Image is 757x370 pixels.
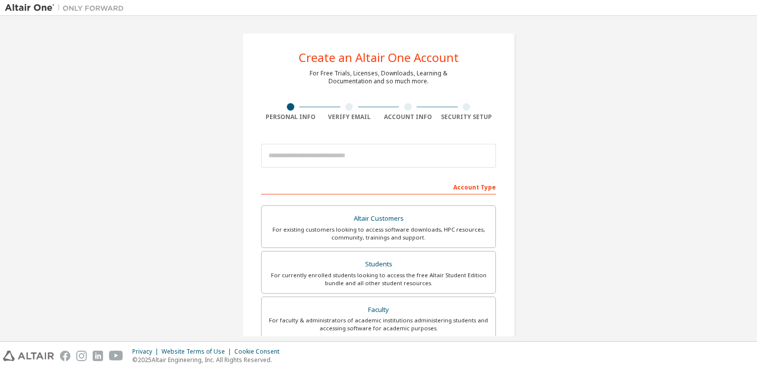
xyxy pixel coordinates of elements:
div: Verify Email [320,113,379,121]
div: For Free Trials, Licenses, Downloads, Learning & Documentation and so much more. [310,69,447,85]
div: Create an Altair One Account [299,52,459,63]
img: Altair One [5,3,129,13]
div: For existing customers looking to access software downloads, HPC resources, community, trainings ... [268,226,489,242]
div: Cookie Consent [234,348,285,356]
div: Security Setup [437,113,496,121]
p: © 2025 Altair Engineering, Inc. All Rights Reserved. [132,356,285,364]
img: altair_logo.svg [3,351,54,361]
div: Privacy [132,348,162,356]
div: Website Terms of Use [162,348,234,356]
img: linkedin.svg [93,351,103,361]
div: Account Info [378,113,437,121]
div: Altair Customers [268,212,489,226]
img: facebook.svg [60,351,70,361]
div: For faculty & administrators of academic institutions administering students and accessing softwa... [268,316,489,332]
div: Account Type [261,179,496,194]
div: For currently enrolled students looking to access the free Altair Student Edition bundle and all ... [268,271,489,287]
img: youtube.svg [109,351,123,361]
div: Faculty [268,303,489,317]
div: Students [268,257,489,271]
div: Personal Info [261,113,320,121]
img: instagram.svg [76,351,87,361]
